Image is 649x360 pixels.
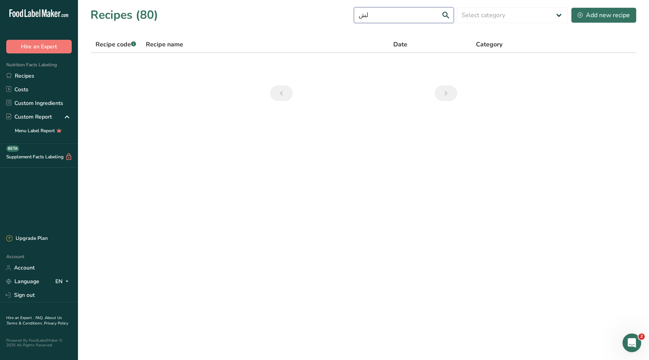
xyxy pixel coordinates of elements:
[35,315,45,321] a: FAQ .
[571,7,637,23] button: Add new recipe
[6,113,52,121] div: Custom Report
[7,321,44,326] a: Terms & Conditions .
[393,40,407,49] span: Date
[95,40,136,49] span: Recipe code
[6,315,34,321] a: Hire an Expert .
[6,145,19,152] div: BETA
[6,40,72,53] button: Hire an Expert
[44,321,68,326] a: Privacy Policy
[354,7,454,23] input: Search for recipe
[638,333,645,340] span: 2
[6,235,48,243] div: Upgrade Plan
[435,85,457,101] a: Next page
[146,40,183,49] span: Recipe name
[55,277,72,286] div: EN
[476,40,502,49] span: Category
[6,315,62,326] a: About Us .
[6,275,39,288] a: Language
[90,6,158,24] h1: Recipes (80)
[622,333,641,352] iframe: Intercom live chat
[578,11,630,20] div: Add new recipe
[270,85,293,101] a: Previous page
[6,338,72,348] div: Powered By FoodLabelMaker © 2025 All Rights Reserved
